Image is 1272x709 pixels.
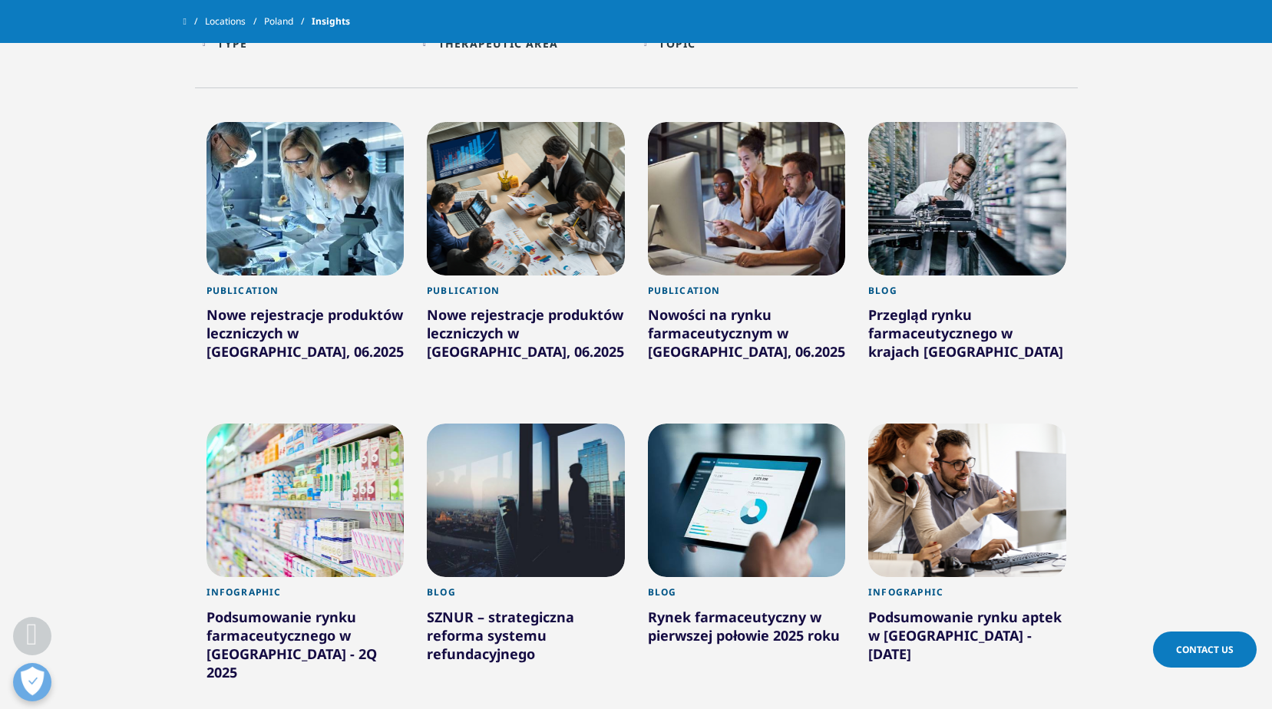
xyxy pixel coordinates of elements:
div: SZNUR – strategiczna reforma systemu refundacyjnego [427,608,625,669]
div: Infographic [206,586,405,607]
div: Publication [206,285,405,305]
button: Open Preferences [13,663,51,701]
div: Blog [868,285,1066,305]
a: Publication Nowości na rynku farmaceutycznym w [GEOGRAPHIC_DATA], 06.2025 [648,275,846,401]
a: Blog Przegląd rynku farmaceutycznego w krajach [GEOGRAPHIC_DATA] [868,275,1066,401]
div: Przegląd rynku farmaceutycznego w krajach [GEOGRAPHIC_DATA] [868,305,1066,367]
a: Publication Nowe rejestracje produktów leczniczych w [GEOGRAPHIC_DATA], 06.2025 [206,275,405,401]
div: Therapeutic Area facet. [438,36,558,51]
div: Blog [427,586,625,607]
a: Blog Rynek farmaceutyczny w pierwszej połowie 2025 roku [648,577,846,684]
a: Infographic Podsumowanie rynku aptek w [GEOGRAPHIC_DATA] - [DATE] [868,577,1066,702]
div: Nowe rejestracje produktów leczniczych w [GEOGRAPHIC_DATA], 06.2025 [206,305,405,367]
div: Publication [427,285,625,305]
a: Poland [264,8,312,35]
div: Rynek farmaceutyczny w pierwszej połowie 2025 roku [648,608,846,651]
span: Contact Us [1176,643,1234,656]
a: Locations [205,8,264,35]
div: Publication [648,285,846,305]
div: Podsumowanie rynku farmaceutycznego w [GEOGRAPHIC_DATA] - 2Q 2025 [206,608,405,688]
span: Insights [312,8,350,35]
div: Blog [648,586,846,607]
a: Publication Nowe rejestracje produktów leczniczych w [GEOGRAPHIC_DATA], 06.2025 [427,275,625,401]
a: Blog SZNUR – strategiczna reforma systemu refundacyjnego [427,577,625,702]
div: Nowe rejestracje produktów leczniczych w [GEOGRAPHIC_DATA], 06.2025 [427,305,625,367]
div: Type facet. [217,36,247,51]
div: Podsumowanie rynku aptek w [GEOGRAPHIC_DATA] - [DATE] [868,608,1066,669]
a: Contact Us [1153,632,1257,668]
div: Topic facet. [659,36,695,51]
div: Infographic [868,586,1066,607]
div: Nowości na rynku farmaceutycznym w [GEOGRAPHIC_DATA], 06.2025 [648,305,846,367]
